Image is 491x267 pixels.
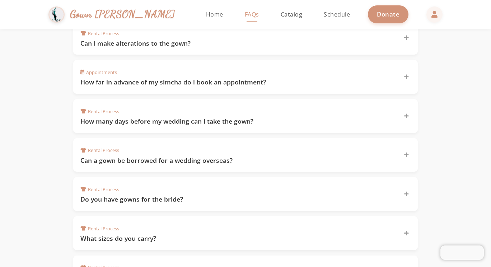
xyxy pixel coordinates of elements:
[80,156,395,165] h3: Can a gown be borrowed for a wedding overseas?
[80,108,119,115] span: Rental Process
[80,117,395,126] h3: How many days before my wedding can I take the gown?
[80,30,119,37] span: Rental Process
[440,245,484,260] iframe: Chatra live chat
[281,10,303,18] span: Catalog
[70,6,175,22] span: Gown [PERSON_NAME]
[80,234,395,243] h3: What sizes do you carry?
[324,10,350,18] span: Schedule
[80,225,119,232] span: Rental Process
[245,10,259,18] span: FAQs
[80,69,117,76] span: Appointments
[80,186,119,193] span: Rental Process
[80,39,395,48] h3: Can I make alterations to the gown?
[80,147,119,154] span: Rental Process
[80,195,395,204] h3: Do you have gowns for the bride?
[377,10,399,18] span: Donate
[368,5,408,23] a: Donate
[48,5,182,24] a: Gown [PERSON_NAME]
[48,6,65,23] img: Gown Gmach Logo
[80,78,395,87] h3: How far in advance of my simcha do i book an appointment?
[206,10,223,18] span: Home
